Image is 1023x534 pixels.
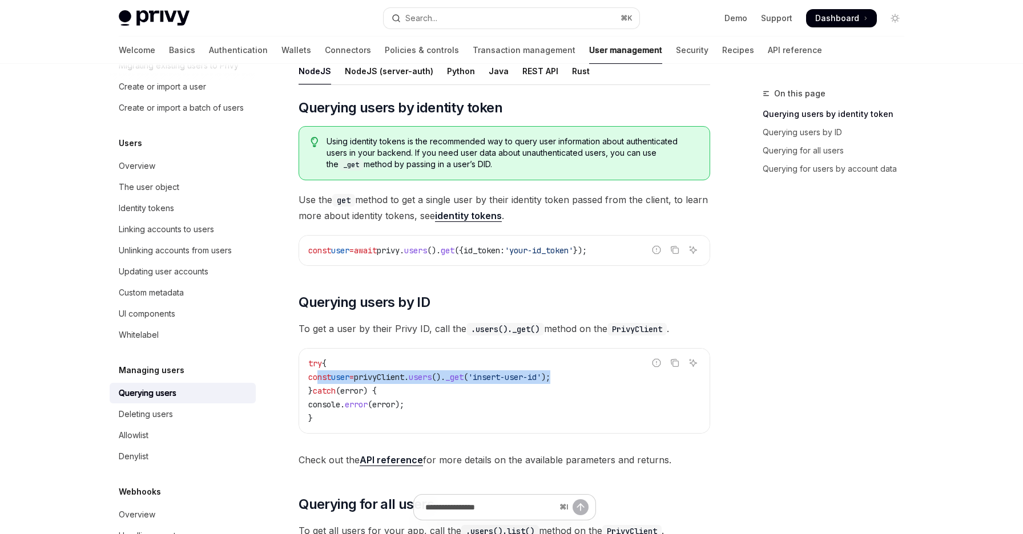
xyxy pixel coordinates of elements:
span: _get [445,372,464,382]
button: Report incorrect code [649,355,664,370]
a: Connectors [325,37,371,64]
span: Querying users by ID [299,293,430,311]
a: User management [589,37,662,64]
div: Create or import a batch of users [119,101,244,115]
div: Denylist [119,450,148,463]
span: . [340,399,345,410]
span: (). [432,372,445,382]
a: Querying users by ID [763,123,913,141]
h5: Webhooks [119,485,161,499]
div: Whitelabel [119,328,159,342]
a: Policies & controls [385,37,459,64]
span: id_token: [464,245,505,256]
span: Dashboard [815,13,859,24]
a: Recipes [722,37,754,64]
span: users [404,245,427,256]
div: Overview [119,508,155,521]
div: Search... [405,11,437,25]
a: Whitelabel [110,325,256,345]
a: Transaction management [473,37,575,64]
div: Overview [119,159,155,173]
div: Java [489,58,509,84]
span: 'insert-user-id' [468,372,541,382]
a: Identity tokens [110,198,256,219]
a: Custom metadata [110,282,256,303]
span: await [354,245,377,256]
span: const [308,372,331,382]
div: Linking accounts to users [119,222,214,236]
code: _get [339,159,364,171]
a: The user object [110,177,256,197]
span: Using identity tokens is the recommended way to query user information about authenticated users ... [327,136,698,171]
button: Copy the contents from the code block [667,355,682,370]
span: get [441,245,454,256]
a: API reference [360,454,423,466]
a: Updating user accounts [110,261,256,282]
div: Identity tokens [119,201,174,215]
a: Linking accounts to users [110,219,256,240]
span: error [372,399,395,410]
span: ⌘ K [621,14,633,23]
a: Overview [110,504,256,525]
div: Allowlist [119,428,148,442]
img: light logo [119,10,190,26]
span: }); [573,245,587,256]
span: error [340,386,363,396]
a: identity tokens [435,210,502,222]
a: Wallets [281,37,311,64]
div: Create or import a user [119,80,206,94]
span: privy [377,245,400,256]
code: .users()._get() [466,323,544,335]
a: Querying for users by account data [763,160,913,178]
div: NodeJS [299,58,331,84]
h5: Managing users [119,363,184,377]
span: ( [336,386,340,396]
span: ({ [454,245,464,256]
span: ( [464,372,468,382]
span: ); [395,399,404,410]
span: ) { [363,386,377,396]
span: Querying users by identity token [299,99,502,117]
span: user [331,372,349,382]
button: Toggle dark mode [886,9,904,27]
span: ); [541,372,550,382]
a: API reference [768,37,822,64]
div: Python [447,58,475,84]
a: Querying users [110,383,256,403]
div: REST API [522,58,558,84]
span: Check out the for more details on the available parameters and returns. [299,452,710,468]
button: Copy the contents from the code block [667,242,682,257]
a: Unlinking accounts from users [110,240,256,261]
span: 'your-id_token' [505,245,573,256]
span: . [400,245,404,256]
a: Welcome [119,37,155,64]
button: Open search [384,8,639,29]
button: Send message [573,499,589,515]
span: try [308,358,322,369]
span: On this page [774,87,825,100]
div: Custom metadata [119,286,184,300]
a: Querying users by identity token [763,105,913,123]
button: Report incorrect code [649,242,664,257]
span: } [308,413,313,423]
a: Authentication [209,37,268,64]
div: Unlinking accounts from users [119,244,232,257]
a: Querying for all users [763,141,913,160]
button: Ask AI [686,355,700,370]
div: NodeJS (server-auth) [345,58,433,84]
a: Create or import a user [110,76,256,97]
div: The user object [119,180,179,194]
span: console [308,399,340,410]
div: UI components [119,307,175,321]
a: Basics [169,37,195,64]
span: . [404,372,409,382]
span: To get a user by their Privy ID, call the method on the . [299,321,710,337]
span: ( [368,399,372,410]
span: { [322,358,327,369]
a: Support [761,13,792,24]
a: Create or import a batch of users [110,98,256,118]
span: error [345,399,368,410]
span: = [349,245,354,256]
a: Dashboard [806,9,877,27]
span: = [349,372,354,382]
